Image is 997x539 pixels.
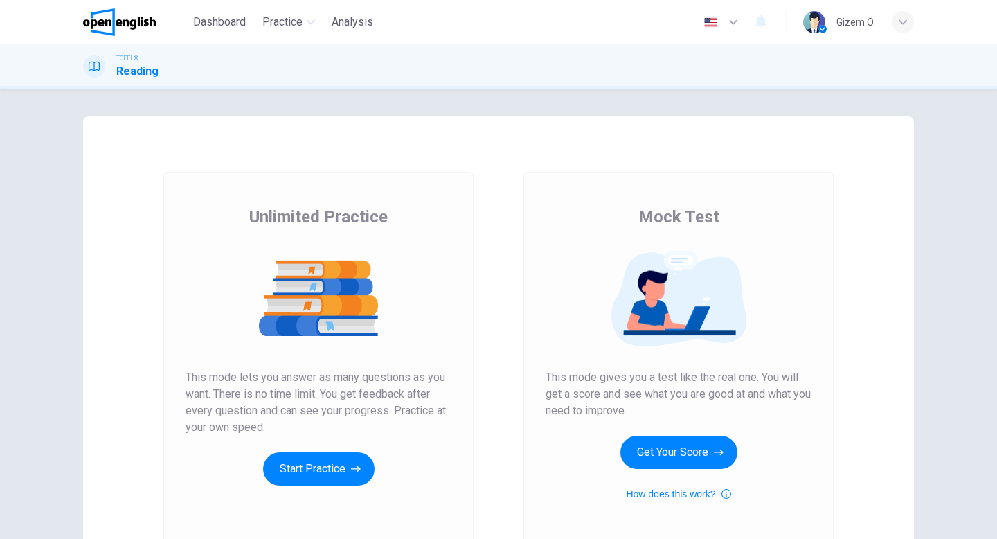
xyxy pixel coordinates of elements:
[116,63,159,80] h1: Reading
[116,53,138,63] span: TOEFL®
[263,452,375,486] button: Start Practice
[803,11,825,33] img: Profile picture
[638,206,719,228] span: Mock Test
[257,10,321,35] button: Practice
[83,8,188,36] a: OpenEnglish logo
[620,436,737,469] button: Get Your Score
[702,17,719,28] img: en
[249,206,388,228] span: Unlimited Practice
[836,14,875,30] div: Gizem Ö.
[626,486,730,502] button: How does this work?
[193,14,246,30] span: Dashboard
[326,10,379,35] button: Analysis
[546,369,811,419] span: This mode gives you a test like the real one. You will get a score and see what you are good at a...
[262,14,303,30] span: Practice
[332,14,373,30] span: Analysis
[186,369,451,436] span: This mode lets you answer as many questions as you want. There is no time limit. You get feedback...
[83,8,156,36] img: OpenEnglish logo
[188,10,251,35] button: Dashboard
